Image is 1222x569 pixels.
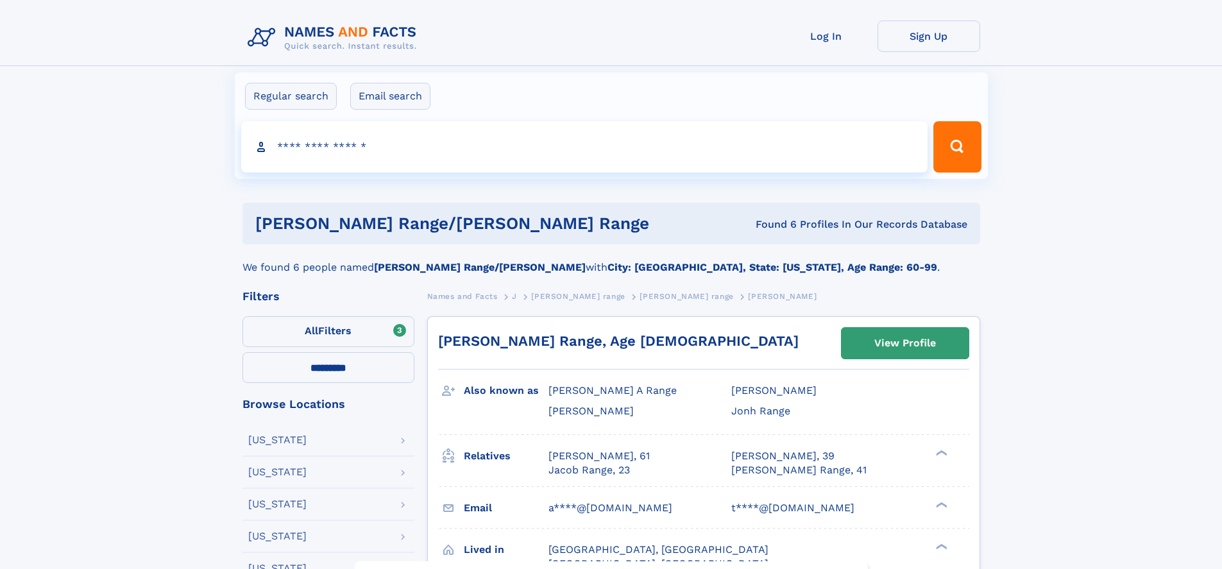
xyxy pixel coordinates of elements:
[248,467,307,477] div: [US_STATE]
[548,543,768,556] span: [GEOGRAPHIC_DATA], [GEOGRAPHIC_DATA]
[775,21,878,52] a: Log In
[731,463,867,477] a: [PERSON_NAME] Range, 41
[531,292,625,301] span: [PERSON_NAME] range
[305,325,318,337] span: All
[242,316,414,347] label: Filters
[464,380,548,402] h3: Also known as
[512,288,517,304] a: J
[933,542,948,550] div: ❯
[464,497,548,519] h3: Email
[548,449,650,463] a: [PERSON_NAME], 61
[548,405,634,417] span: [PERSON_NAME]
[878,21,980,52] a: Sign Up
[245,83,337,110] label: Regular search
[438,333,799,349] a: [PERSON_NAME] Range, Age [DEMOGRAPHIC_DATA]
[531,288,625,304] a: [PERSON_NAME] range
[255,216,702,232] h1: [PERSON_NAME] range/[PERSON_NAME] range
[640,292,733,301] span: [PERSON_NAME] range
[607,261,937,273] b: City: [GEOGRAPHIC_DATA], State: [US_STATE], Age Range: 60-99
[748,292,817,301] span: [PERSON_NAME]
[731,405,790,417] span: Jonh Range
[242,21,427,55] img: Logo Names and Facts
[374,261,586,273] b: [PERSON_NAME] Range/[PERSON_NAME]
[512,292,517,301] span: J
[933,121,981,173] button: Search Button
[702,217,967,232] div: Found 6 Profiles In Our Records Database
[933,500,948,509] div: ❯
[427,288,498,304] a: Names and Facts
[640,288,733,304] a: [PERSON_NAME] range
[248,531,307,541] div: [US_STATE]
[242,244,980,275] div: We found 6 people named with .
[731,449,835,463] a: [PERSON_NAME], 39
[241,121,928,173] input: search input
[842,328,969,359] a: View Profile
[874,328,936,358] div: View Profile
[350,83,430,110] label: Email search
[242,291,414,302] div: Filters
[248,499,307,509] div: [US_STATE]
[242,398,414,410] div: Browse Locations
[731,384,817,396] span: [PERSON_NAME]
[548,384,677,396] span: [PERSON_NAME] A Range
[548,463,630,477] a: Jacob Range, 23
[933,448,948,457] div: ❯
[248,435,307,445] div: [US_STATE]
[464,539,548,561] h3: Lived in
[464,445,548,467] h3: Relatives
